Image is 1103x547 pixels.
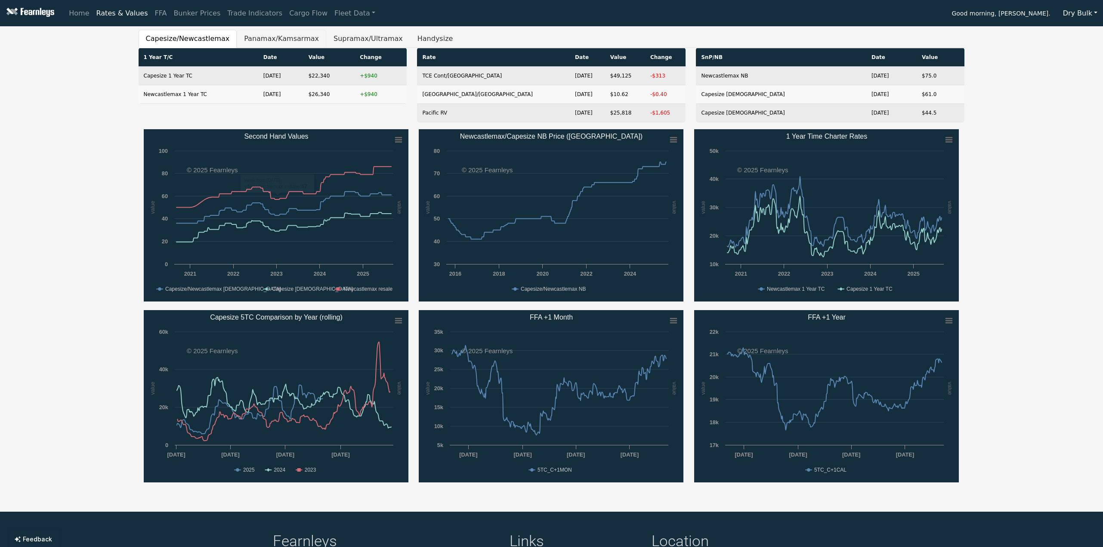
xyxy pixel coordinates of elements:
td: $49,125 [605,67,645,85]
text: Capesize 1 Year TC [847,286,893,292]
text: Second Hand Values [244,133,308,140]
text: 17k [710,442,719,448]
text: 2016 [449,270,461,277]
td: $44.5 [917,104,965,122]
text: 20k [434,385,444,392]
text: 40 [161,215,167,222]
text: 1 Year Time Charter Rates [786,133,868,140]
text: 20k [710,233,719,239]
text: 5TC_C+1MON [538,467,572,473]
text: 2024 [865,270,877,277]
td: -$1,605 [645,104,686,122]
th: Value [605,48,645,67]
td: Capesize 1 Year TC [139,67,258,85]
text: © 2025 Fearnleys [737,347,788,354]
text: 10k [710,261,719,267]
text: [DATE] [514,451,532,458]
button: Panamax/Kamsarmax [237,30,326,48]
text: 20 [161,238,167,245]
td: Capesize [DEMOGRAPHIC_DATA] [696,85,866,104]
text: [DATE] [331,451,349,458]
text: Capesize 5TC Comparison by Year (rolling) [210,314,343,321]
text: value [700,201,706,214]
th: Value [303,48,355,67]
text: [DATE] [221,451,239,458]
td: [GEOGRAPHIC_DATA]/[GEOGRAPHIC_DATA] [417,85,570,104]
td: [DATE] [570,85,605,104]
text: 60 [434,193,440,199]
svg: FFA +1 Month [419,310,683,482]
text: value [396,201,403,214]
text: 60 [161,193,167,199]
text: 50 [434,215,440,222]
span: Good morning, [PERSON_NAME]. [952,7,1050,22]
text: 2023 [304,467,316,473]
text: [DATE] [896,451,914,458]
text: 30k [710,204,719,211]
text: 2023 [821,270,833,277]
svg: FFA +1 Year [694,310,959,482]
th: Date [570,48,605,67]
td: +$940 [355,67,407,85]
text: 80 [434,148,440,154]
text: 18k [710,419,719,426]
text: value [396,382,403,395]
text: 10k [434,423,444,429]
svg: 1 Year Time Charter Rates [694,129,959,301]
text: 19k [710,396,719,403]
text: [DATE] [735,451,753,458]
th: Date [258,48,303,67]
text: 5TC_C+1CAL [814,467,847,473]
text: 2022 [227,270,239,277]
img: Fearnleys Logo [4,8,54,19]
button: Capesize/Newcastlemax [139,30,237,48]
td: [DATE] [866,85,917,104]
text: value [149,201,155,214]
button: Handysize [410,30,460,48]
text: 0 [165,442,168,448]
text: Newcastlemax resale [343,286,392,292]
th: Change [645,48,686,67]
th: Rate [417,48,570,67]
a: Bunker Prices [170,5,224,22]
text: 50k [710,148,719,154]
text: © 2025 Fearnleys [187,347,238,354]
td: $75.0 [917,67,965,85]
td: [DATE] [258,85,303,104]
text: 60k [159,329,168,335]
text: 2025 [357,270,369,277]
td: Newcastlemax NB [696,67,866,85]
a: Home [65,5,93,22]
text: value [149,382,155,395]
td: $10.62 [605,85,645,104]
text: value [947,201,953,214]
td: [DATE] [866,67,917,85]
text: 2021 [184,270,196,277]
text: 21k [710,351,719,357]
text: [DATE] [276,451,294,458]
text: 20k [710,374,719,380]
th: Change [355,48,407,67]
td: [DATE] [570,104,605,122]
text: [DATE] [789,451,807,458]
text: FFA +1 Year [808,314,846,321]
text: Capesize [DEMOGRAPHIC_DATA] [272,286,353,292]
text: value [424,382,431,395]
text: 2023 [270,270,282,277]
a: Fleet Data [331,5,379,22]
td: $25,818 [605,104,645,122]
text: value [671,201,678,214]
td: Newcastlemax 1 Year TC [139,85,258,104]
td: $61.0 [917,85,965,104]
text: 2022 [778,270,790,277]
text: value [700,382,706,395]
a: Rates & Values [93,5,151,22]
th: 1 Year T/C [139,48,258,67]
text: Capesize/Newcastlemax NB [521,286,586,292]
text: 2018 [493,270,505,277]
td: Capesize [DEMOGRAPHIC_DATA] [696,104,866,122]
text: 40k [159,366,168,373]
button: Supramax/Ultramax [326,30,410,48]
text: 20k [159,404,168,410]
a: FFA [151,5,170,22]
